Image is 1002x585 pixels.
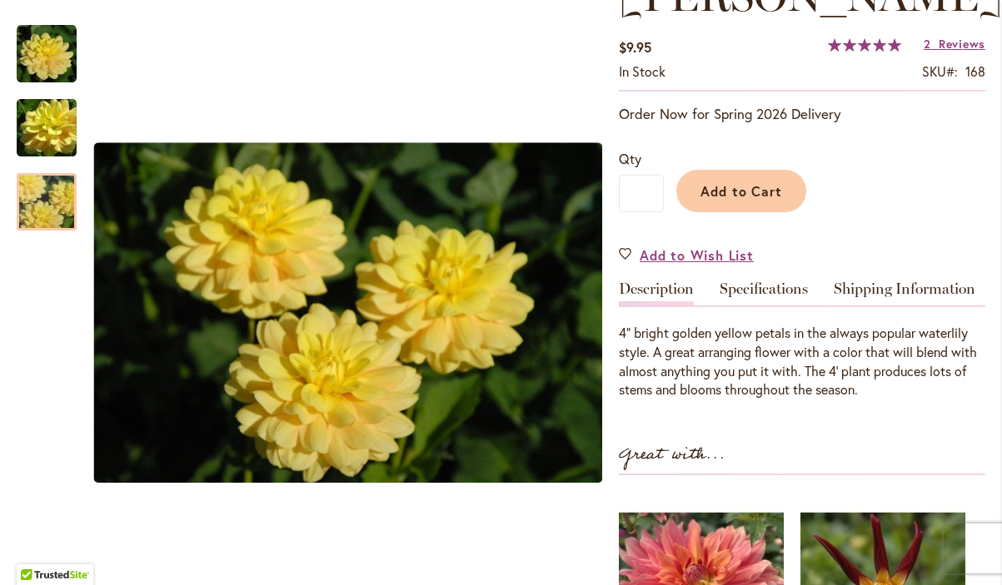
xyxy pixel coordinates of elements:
[619,62,666,80] span: In stock
[924,36,931,52] span: 2
[17,156,77,231] div: AHOY MATEY
[619,441,725,468] strong: Great with...
[834,281,975,305] a: Shipping Information
[17,24,77,84] img: AHOY MATEY
[619,324,985,399] div: 4” bright golden yellow petals in the always popular waterlily style. A great arranging flower wi...
[619,245,754,265] a: Add to Wish List
[619,281,985,399] div: Detailed Product Info
[619,104,985,124] p: Order Now for Spring 2026 Delivery
[924,36,985,52] a: 2 Reviews
[720,281,808,305] a: Specifications
[700,182,783,200] span: Add to Cart
[965,62,985,82] div: 168
[17,8,93,82] div: AHOY MATEY
[922,62,958,80] strong: SKU
[619,38,651,56] span: $9.95
[828,38,901,52] div: 100%
[640,245,754,265] span: Add to Wish List
[17,82,93,156] div: AHOY MATEY
[676,170,806,212] button: Add to Cart
[619,281,694,305] a: Description
[93,142,602,483] img: AHOY MATEY
[619,150,641,167] span: Qty
[939,36,985,52] span: Reviews
[12,526,59,573] iframe: Launch Accessibility Center
[619,62,666,82] div: Availability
